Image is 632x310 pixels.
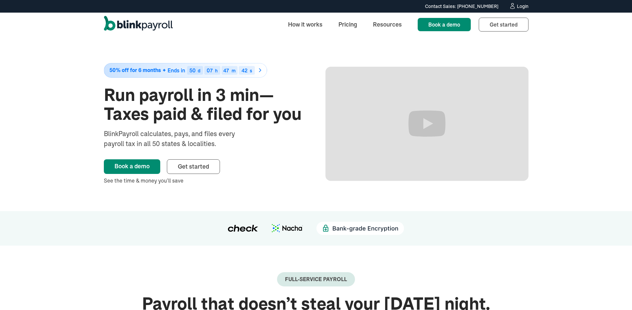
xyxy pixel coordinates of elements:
span: 50 [189,67,196,74]
span: Ends in [168,67,185,74]
span: 07 [207,67,213,74]
a: Get started [167,159,220,174]
span: Get started [490,21,518,28]
a: home [104,16,173,33]
div: m [232,68,236,73]
a: Resources [368,17,407,32]
h1: Run payroll in 3 min—Taxes paid & filed for you [104,86,307,123]
span: 42 [242,67,247,74]
a: How it works [283,17,328,32]
a: Login [509,3,528,10]
div: Login [517,4,528,9]
div: d [198,68,200,73]
a: Book a demo [418,18,471,31]
span: 47 [223,67,229,74]
a: Get started [479,18,528,32]
div: BlinkPayroll calculates, pays, and files every payroll tax in all 50 states & localities. [104,129,252,149]
iframe: Chat Widget [599,278,632,310]
div: Full-Service payroll [285,276,347,282]
div: s [250,68,252,73]
span: Get started [178,163,209,170]
a: Book a demo [104,159,160,174]
span: Book a demo [428,21,460,28]
div: Contact Sales: [PHONE_NUMBER] [425,3,498,10]
a: 50% off for 6 monthsEnds in50d07h47m42s [104,63,307,78]
iframe: Run Payroll in 3 min with BlinkPayroll [325,67,528,181]
a: Pricing [333,17,362,32]
div: h [215,68,218,73]
span: 50% off for 6 months [109,67,161,73]
div: See the time & money you’ll save [104,177,307,185]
